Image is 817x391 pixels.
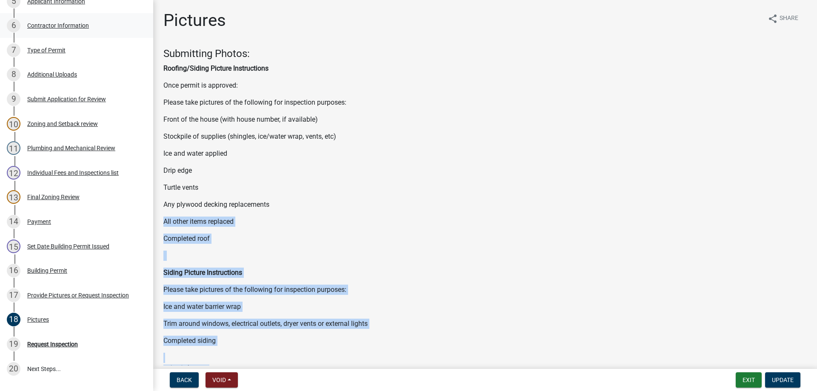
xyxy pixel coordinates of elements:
[7,68,20,81] div: 8
[27,121,98,127] div: Zoning and Setback review
[7,117,20,131] div: 10
[27,317,49,323] div: Pictures
[163,285,807,295] p: Please take pictures of the following for inspection purposes:
[177,377,192,383] span: Back
[27,170,119,176] div: Individual Fees and Inspections list
[765,372,800,388] button: Update
[736,372,762,388] button: Exit
[27,145,115,151] div: Plumbing and Mechanical Review
[163,48,807,60] h4: Submitting Photos:
[163,131,807,142] p: Stockpile of supplies (shingles, ice/water wrap, vents, etc)
[163,183,807,193] p: Turtle vents
[7,313,20,326] div: 18
[27,341,78,347] div: Request Inspection
[163,64,269,72] strong: Roofing/Siding Picture Instructions
[7,43,20,57] div: 7
[7,288,20,302] div: 17
[7,362,20,376] div: 20
[7,240,20,253] div: 15
[27,219,51,225] div: Payment
[7,166,20,180] div: 12
[27,96,106,102] div: Submit Application for Review
[170,372,199,388] button: Back
[772,377,794,383] span: Update
[163,80,807,91] p: Once permit is approved:
[7,141,20,155] div: 11
[27,71,77,77] div: Additional Uploads
[212,377,226,383] span: Void
[27,194,80,200] div: Final Zoning Review
[7,215,20,228] div: 14
[27,292,129,298] div: Provide Pictures or Request Inspection
[7,19,20,32] div: 6
[7,92,20,106] div: 9
[27,47,66,53] div: Type of Permit
[27,23,89,29] div: Contractor Information
[206,372,238,388] button: Void
[27,243,109,249] div: Set Date Building Permit Issued
[163,114,807,125] p: Front of the house (with house number, if available)
[163,148,807,159] p: Ice and water applied
[163,10,226,31] h1: Pictures
[163,217,807,227] p: All other items replaced
[27,268,67,274] div: Building Permit
[163,319,807,329] p: Trim around windows, electrical outlets, dryer vents or external lights
[163,166,807,176] p: Drip edge
[7,190,20,204] div: 13
[163,97,807,108] p: Please take pictures of the following for inspection purposes:
[768,14,778,24] i: share
[163,268,242,277] strong: Siding Picture Instructions
[761,10,805,27] button: shareShare
[163,365,209,371] label: Upload pictures
[7,337,20,351] div: 19
[163,200,807,210] p: Any plywood decking replacements
[7,264,20,277] div: 16
[780,14,798,24] span: Share
[163,234,807,244] p: Completed roof
[163,336,807,346] p: Completed siding
[163,302,807,312] p: Ice and water barrier wrap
